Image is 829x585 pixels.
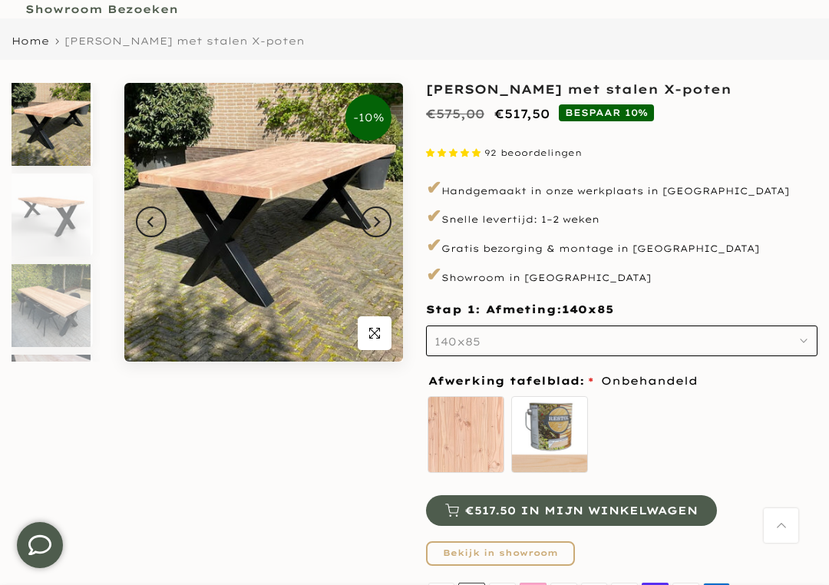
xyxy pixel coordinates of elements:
span: BESPAAR 10% [559,104,654,121]
a: Terug naar boven [764,508,798,543]
button: Next [361,207,391,237]
span: ✔ [426,176,441,199]
span: [PERSON_NAME] met stalen X-poten [64,35,305,47]
span: Stap 1: Afmeting: [426,302,613,316]
iframe: toggle-frame [2,507,78,583]
p: Snelle levertijd: 1–2 weken [426,203,817,230]
a: Bekijk in showroom [426,541,575,566]
img: Rechthoekige douglas tuintafel met stalen X-poten [124,83,403,362]
span: 140x85 [562,302,613,318]
img: Rechthoekige douglas tuintafel met zwarte stalen X-poten [12,174,91,256]
del: €575,00 [426,106,484,121]
span: ✔ [426,233,441,256]
img: Rechthoekige douglas tuintafel met stalen X-poten [12,83,91,166]
p: Handgemaakt in onze werkplaats in [GEOGRAPHIC_DATA] [426,175,817,201]
span: Onbehandeld [601,372,698,391]
b: Showroom Bezoeken [25,4,178,15]
ins: €517,50 [494,103,550,125]
p: Gratis bezorging & montage in [GEOGRAPHIC_DATA] [426,233,817,259]
span: Afwerking tafelblad: [428,375,593,386]
button: Previous [136,207,167,237]
span: 92 beoordelingen [484,147,582,158]
a: Home [12,36,49,46]
p: Showroom in [GEOGRAPHIC_DATA] [426,262,817,288]
span: 4.87 stars [426,147,484,158]
h1: [PERSON_NAME] met stalen X-poten [426,83,817,95]
span: 140x85 [434,335,481,349]
span: ✔ [426,263,441,286]
span: ✔ [426,204,441,227]
button: €517.50 in mijn winkelwagen [426,495,717,526]
span: €517.50 in mijn winkelwagen [465,505,698,516]
button: 140x85 [426,326,817,356]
